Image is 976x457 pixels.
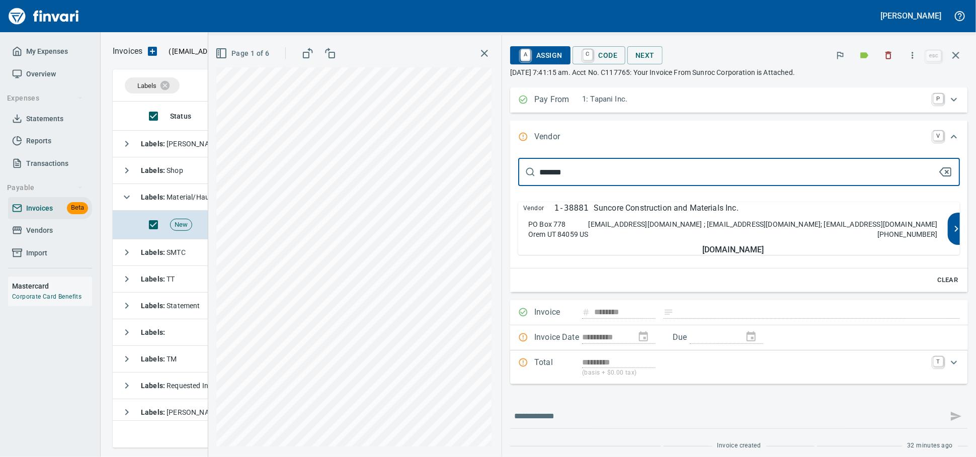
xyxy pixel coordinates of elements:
button: More [902,44,924,66]
p: 1-38881 [554,202,589,214]
span: Statement [141,302,200,310]
span: Clear [934,275,961,286]
div: Expand [510,350,968,384]
button: Clear [932,272,964,288]
strong: Labels : [141,408,167,416]
p: Pay From [534,94,582,107]
strong: Labels : [141,355,167,363]
span: Labels [137,82,156,89]
p: Invoices [113,45,142,57]
span: Reports [26,135,51,147]
button: CCode [573,46,626,64]
a: Vendors [8,219,92,242]
a: A [521,49,530,60]
span: Next [635,49,655,62]
span: Transactions [26,157,68,170]
button: Expenses [3,89,87,108]
button: [PERSON_NAME] [878,8,944,24]
h5: [DOMAIN_NAME] [523,244,943,255]
a: Transactions [8,152,92,175]
strong: Labels : [141,166,167,174]
img: Finvari [6,4,82,28]
div: Labels [125,77,180,94]
a: P [933,94,943,104]
button: Page 1 of 6 [213,44,273,63]
button: Upload an Invoice [142,45,162,57]
span: Expenses [7,92,83,105]
button: AAssign [510,46,570,64]
span: This records your message into the invoice and notifies anyone mentioned [944,404,968,428]
span: Shop [141,166,183,174]
span: [PERSON_NAME], Requested Info [141,408,273,416]
p: ( ) [162,46,290,56]
a: V [933,131,943,141]
p: [DATE] 7:41:15 am. Acct No. C117765: Your Invoice From Sunroc Corporation is Attached. [510,67,968,77]
button: Next [627,46,663,65]
p: PO Box 778 [528,219,566,229]
div: Expand [510,87,968,113]
a: C [583,49,593,60]
a: Reports [8,130,92,152]
a: Corporate Card Benefits [12,293,82,300]
a: Statements [8,108,92,130]
button: Discard [877,44,900,66]
a: My Expenses [8,40,92,63]
p: Suncore Construction and Materials Inc. [594,202,739,214]
nav: breadcrumb [113,45,142,57]
button: Vendor1-38881Suncore Construction and Materials Inc.PO Box 778Orem UT 84059 US[EMAIL_ADDRESS][DOM... [518,202,960,255]
span: New [171,220,192,230]
span: TT [141,275,175,283]
p: [PHONE_NUMBER] [877,229,938,239]
span: Statements [26,113,63,125]
span: SMTC [141,248,186,256]
span: TM [141,355,177,363]
strong: Labels : [141,275,167,283]
a: InvoicesBeta [8,197,92,220]
strong: Labels : [141,302,167,310]
span: Close invoice [924,43,968,67]
span: Vendors [26,224,53,237]
strong: Labels : [141,140,167,148]
div: Expand [510,154,968,292]
a: esc [926,50,941,61]
p: Vendor [534,131,582,144]
span: Status [170,110,191,122]
span: Beta [67,202,88,214]
h5: [PERSON_NAME] [881,11,941,21]
span: Page 1 of 6 [217,47,269,60]
a: Import [8,242,92,264]
span: [EMAIL_ADDRESS][DOMAIN_NAME] [171,46,287,56]
h6: Mastercard [12,281,92,292]
span: Requested Info [141,382,215,390]
p: Orem UT 84059 US [528,229,588,239]
span: Overview [26,68,56,80]
span: Status [170,110,204,122]
button: Payable [3,178,87,197]
p: Total [534,356,582,378]
span: Payable [7,181,83,194]
strong: Labels : [141,193,167,201]
span: Assign [518,47,562,64]
span: Code [581,47,618,64]
button: Labels [853,44,875,66]
a: T [933,356,943,367]
span: Material/Hauling [141,193,221,201]
span: Invoice created [717,441,761,451]
strong: Labels : [141,248,167,256]
button: Flag [829,44,851,66]
strong: Labels : [141,328,165,336]
div: Expand [510,121,968,154]
span: Import [26,247,47,259]
p: [EMAIL_ADDRESS][DOMAIN_NAME] ; [EMAIL_ADDRESS][DOMAIN_NAME]; [EMAIL_ADDRESS][DOMAIN_NAME] [589,219,938,229]
p: 1: Tapani Inc. [582,94,927,105]
span: Vendor [523,202,554,214]
span: Invoices [26,202,53,215]
p: (basis + $0.00 tax) [582,368,927,378]
strong: Labels : [141,382,167,390]
span: [PERSON_NAME] [141,140,221,148]
span: My Expenses [26,45,68,58]
span: 32 minutes ago [907,441,953,451]
a: Overview [8,63,92,85]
